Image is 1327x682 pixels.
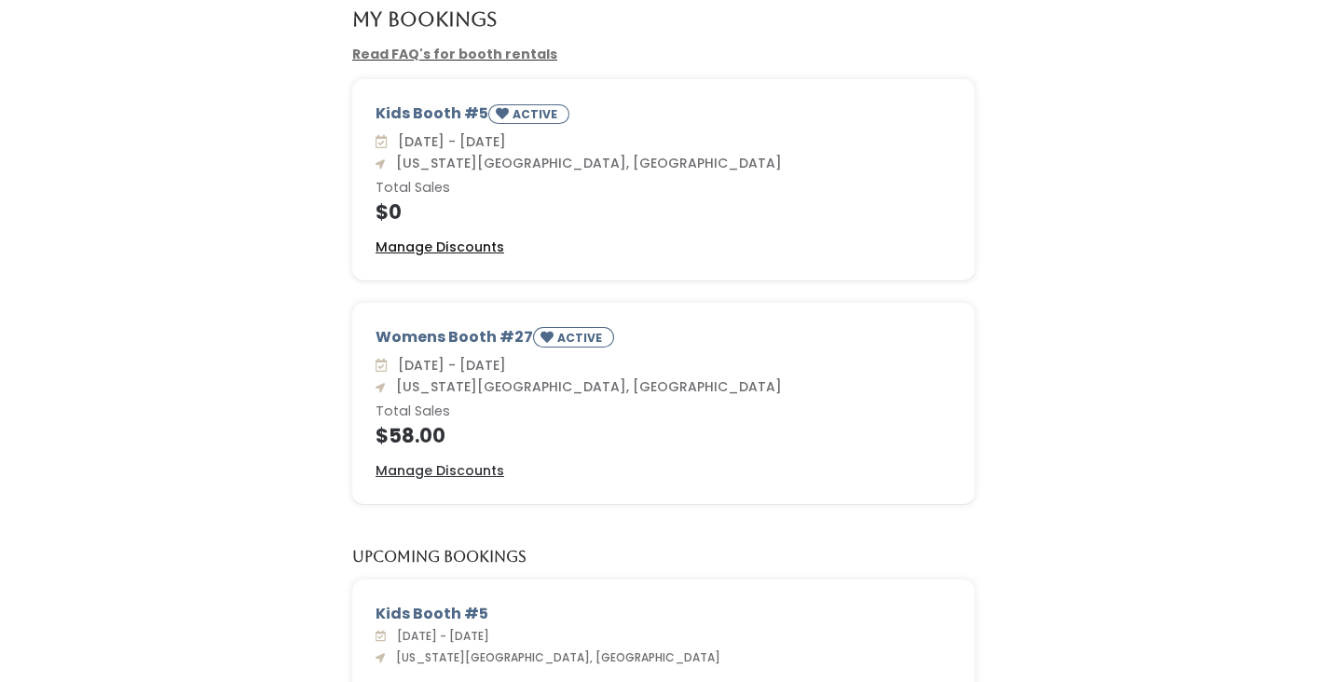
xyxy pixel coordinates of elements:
[376,461,504,481] a: Manage Discounts
[389,649,720,665] span: [US_STATE][GEOGRAPHIC_DATA], [GEOGRAPHIC_DATA]
[376,238,504,257] a: Manage Discounts
[376,238,504,256] u: Manage Discounts
[352,45,557,63] a: Read FAQ's for booth rentals
[389,154,782,172] span: [US_STATE][GEOGRAPHIC_DATA], [GEOGRAPHIC_DATA]
[376,326,951,355] div: Womens Booth #27
[390,356,506,375] span: [DATE] - [DATE]
[390,628,489,644] span: [DATE] - [DATE]
[390,132,506,151] span: [DATE] - [DATE]
[376,461,504,480] u: Manage Discounts
[376,425,951,446] h4: $58.00
[376,603,951,625] div: Kids Booth #5
[376,102,951,131] div: Kids Booth #5
[376,181,951,196] h6: Total Sales
[557,330,606,346] small: ACTIVE
[389,377,782,396] span: [US_STATE][GEOGRAPHIC_DATA], [GEOGRAPHIC_DATA]
[352,8,497,30] h4: My Bookings
[376,404,951,419] h6: Total Sales
[513,106,561,122] small: ACTIVE
[376,201,951,223] h4: $0
[352,549,527,566] h5: Upcoming Bookings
